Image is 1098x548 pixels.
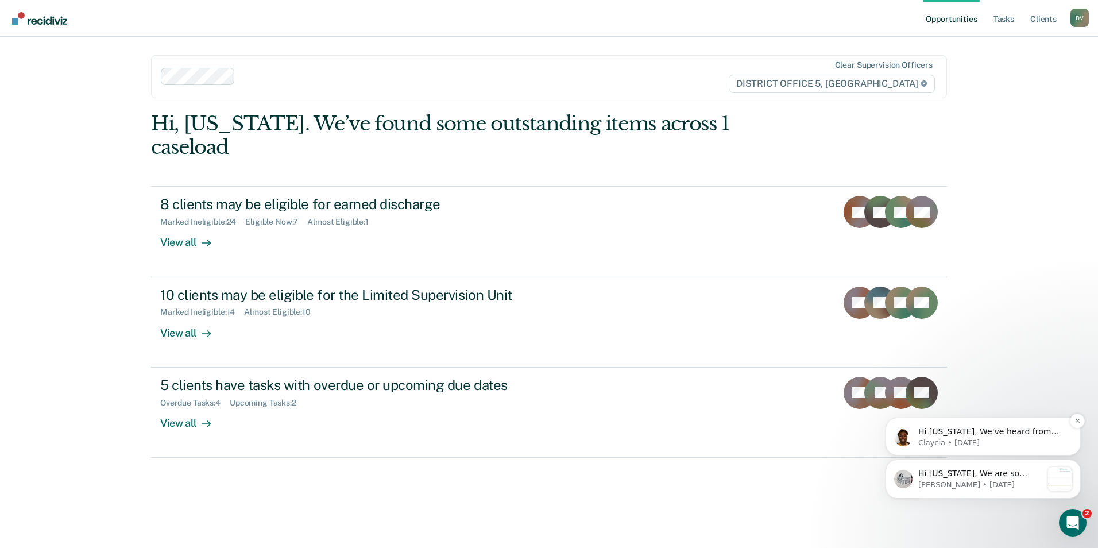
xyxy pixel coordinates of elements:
[1070,9,1089,27] button: Profile dropdown button
[244,307,320,317] div: Almost Eligible : 10
[160,227,225,249] div: View all
[868,345,1098,517] iframe: Intercom notifications message
[160,307,244,317] div: Marked Ineligible : 14
[835,60,933,70] div: Clear supervision officers
[1070,9,1089,27] div: D V
[151,186,947,277] a: 8 clients may be eligible for earned dischargeMarked Ineligible:24Eligible Now:7Almost Eligible:1...
[151,112,788,159] div: Hi, [US_STATE]. We’ve found some outstanding items across 1 caseload
[151,368,947,458] a: 5 clients have tasks with overdue or upcoming due datesOverdue Tasks:4Upcoming Tasks:2View all
[151,277,947,368] a: 10 clients may be eligible for the Limited Supervision UnitMarked Ineligible:14Almost Eligible:10...
[307,217,378,227] div: Almost Eligible : 1
[230,398,306,408] div: Upcoming Tasks : 2
[160,287,563,303] div: 10 clients may be eligible for the Limited Supervision Unit
[729,75,935,93] span: DISTRICT OFFICE 5, [GEOGRAPHIC_DATA]
[1059,509,1087,537] iframe: Intercom live chat
[160,407,225,430] div: View all
[245,217,307,227] div: Eligible Now : 7
[1082,509,1092,518] span: 2
[160,377,563,393] div: 5 clients have tasks with overdue or upcoming due dates
[160,398,230,408] div: Overdue Tasks : 4
[160,217,245,227] div: Marked Ineligible : 24
[12,12,67,25] img: Recidiviz
[160,196,563,213] div: 8 clients may be eligible for earned discharge
[160,317,225,339] div: View all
